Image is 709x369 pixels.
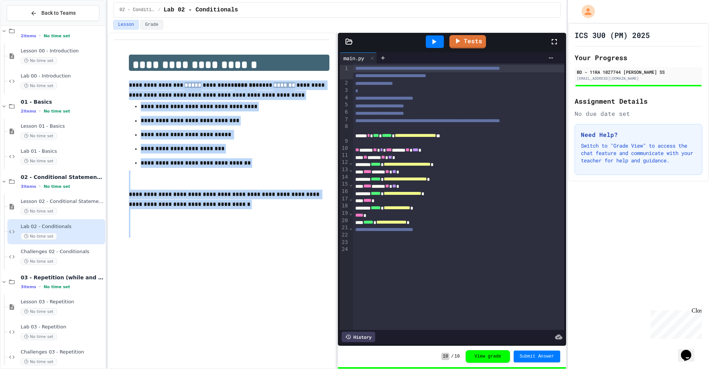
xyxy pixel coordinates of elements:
[44,109,70,114] span: No time set
[39,183,41,189] span: •
[678,339,702,362] iframe: chat widget
[340,210,349,217] div: 19
[39,284,41,290] span: •
[21,148,104,155] span: Lab 01 - Basics
[340,138,349,145] div: 9
[575,96,702,106] h2: Assignment Details
[577,76,700,81] div: [EMAIL_ADDRESS][DOMAIN_NAME]
[39,33,41,39] span: •
[340,54,368,62] div: main.py
[21,123,104,130] span: Lesson 01 - Basics
[164,6,238,14] span: Lab 02 - Conditionals
[120,7,155,13] span: 02 - Conditional Statements (if)
[340,224,349,231] div: 21
[21,34,36,38] span: 2 items
[340,173,349,181] div: 14
[340,195,349,203] div: 17
[648,307,702,339] iframe: chat widget
[449,35,486,48] a: Tests
[340,52,377,63] div: main.py
[514,351,560,362] button: Submit Answer
[349,225,353,231] span: Fold line
[441,353,449,360] span: 10
[21,249,104,255] span: Challenges 02 - Conditionals
[21,57,57,64] span: No time set
[21,274,104,281] span: 03 - Repetition (while and for)
[21,208,57,215] span: No time set
[21,73,104,79] span: Lab 00 - Introduction
[41,9,76,17] span: Back to Teams
[21,109,36,114] span: 2 items
[340,65,349,79] div: 1
[340,108,349,116] div: 6
[342,332,375,342] div: History
[21,308,57,315] span: No time set
[21,258,57,265] span: No time set
[21,132,57,139] span: No time set
[21,299,104,305] span: Lesson 03 - Repetition
[21,284,36,289] span: 3 items
[340,79,349,87] div: 2
[21,174,104,180] span: 02 - Conditional Statements (if)
[340,116,349,123] div: 7
[466,350,510,363] button: View grade
[451,354,453,359] span: /
[349,159,353,165] span: Fold line
[340,145,349,152] div: 10
[21,48,104,54] span: Lesson 00 - Introduction
[7,5,99,21] button: Back to Teams
[21,233,57,240] span: No time set
[21,324,104,330] span: Lab 03 - Repetition
[340,87,349,94] div: 3
[21,82,57,89] span: No time set
[349,166,353,172] span: Fold line
[574,3,597,20] div: My Account
[575,30,650,40] h1: ICS 3U0 (PM) 2025
[340,180,349,188] div: 15
[575,52,702,63] h2: Your Progress
[340,101,349,108] div: 5
[21,158,57,165] span: No time set
[158,7,161,13] span: /
[3,3,51,47] div: Chat with us now!Close
[21,199,104,205] span: Lesson 02 - Conditional Statements (if)
[113,20,139,30] button: Lesson
[581,130,696,139] h3: Need Help?
[577,69,700,75] div: BD - 11RA 1027744 [PERSON_NAME] SS
[340,159,349,166] div: 12
[581,142,696,164] p: Switch to "Grade View" to access the chat feature and communicate with your teacher for help and ...
[349,181,353,187] span: Fold line
[340,94,349,101] div: 4
[349,210,353,216] span: Fold line
[340,246,349,253] div: 24
[44,184,70,189] span: No time set
[340,202,349,210] div: 18
[520,354,554,359] span: Submit Answer
[140,20,163,30] button: Grade
[21,349,104,355] span: Challenges 03 - Repetition
[455,354,460,359] span: 10
[340,188,349,195] div: 16
[340,123,349,137] div: 8
[340,239,349,246] div: 23
[21,224,104,230] span: Lab 02 - Conditionals
[21,184,36,189] span: 3 items
[21,99,104,105] span: 01 - Basics
[340,217,349,224] div: 20
[44,284,70,289] span: No time set
[340,231,349,239] div: 22
[340,166,349,173] div: 13
[39,108,41,114] span: •
[349,196,353,201] span: Fold line
[44,34,70,38] span: No time set
[575,109,702,118] div: No due date set
[21,358,57,365] span: No time set
[21,333,57,340] span: No time set
[340,152,349,159] div: 11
